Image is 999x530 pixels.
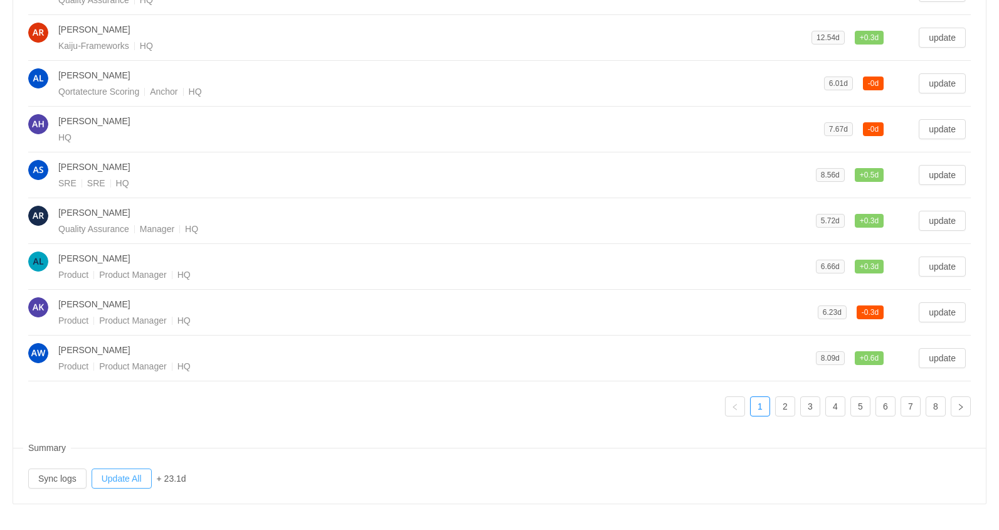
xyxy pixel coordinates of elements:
a: 3 [801,397,820,416]
span: HQ [58,132,71,142]
span: - [868,79,870,88]
button: update [919,302,966,322]
a: 1 [751,397,769,416]
span: 8.09d [821,354,840,363]
span: [PERSON_NAME] [58,345,130,355]
i: icon: right [957,403,965,411]
span: [PERSON_NAME] [58,70,130,80]
span: [PERSON_NAME] [58,162,130,172]
div: + 23.1d [157,472,186,485]
button: update [919,165,966,185]
span: 5.72d [821,216,840,225]
span: Product [58,270,99,280]
span: Anchor [150,87,188,97]
span: + [860,171,864,179]
a: 5 [851,397,870,416]
img: 86c422cf28b275054fa79e427120ab8f [28,114,48,134]
button: Sync logs [28,469,87,489]
span: [PERSON_NAME] [58,24,130,34]
span: 0.6d [855,351,884,365]
li: 4 [825,396,845,416]
span: - [862,308,864,317]
span: HQ [116,178,129,188]
span: 7.67d [829,125,848,134]
a: 4 [826,397,845,416]
li: 5 [850,396,870,416]
a: 6 [876,397,895,416]
img: 9878bbe8542b32e0c1998fe9f98799a0 [28,68,48,88]
li: 6 [875,396,896,416]
span: 0.3d [855,260,884,273]
span: [PERSON_NAME] [58,299,130,309]
span: Product [58,315,99,326]
span: 0.5d [855,168,884,182]
img: AL-4.png [28,252,48,272]
span: 0.3d [857,305,884,319]
span: + [860,216,864,225]
li: 8 [926,396,946,416]
span: 6.66d [821,262,840,271]
li: 7 [901,396,921,416]
li: 3 [800,396,820,416]
span: Manager [140,224,185,234]
i: icon: left [731,403,739,411]
span: Product Manager [99,315,177,326]
span: 6.23d [823,308,842,317]
button: update [919,119,966,139]
span: SRE [58,178,87,188]
img: e0a40cb9593efa6deaa7de955564f031 [28,206,48,226]
span: Summary [23,437,71,460]
span: HQ [177,315,191,326]
span: Product Manager [99,270,177,280]
button: update [919,257,966,277]
span: 8.56d [821,171,840,179]
img: AR-1.png [28,23,48,43]
span: + [860,262,864,271]
button: Update All [92,469,152,489]
span: - [868,125,870,134]
span: 0d [863,77,884,90]
span: 0d [863,122,884,136]
span: 12.54d [817,33,840,42]
img: AW-3.png [28,343,48,363]
span: HQ [185,224,198,234]
span: Qortatecture Scoring [58,87,150,97]
span: HQ [140,41,153,51]
button: update [919,211,966,231]
li: 1 [750,396,770,416]
span: HQ [177,361,191,371]
span: + [860,33,864,42]
span: [PERSON_NAME] [58,116,130,126]
span: SRE [87,178,116,188]
span: Quality Assurance [58,224,140,234]
a: 8 [926,397,945,416]
a: 7 [901,397,920,416]
span: [PERSON_NAME] [58,253,130,263]
span: 0.3d [855,214,884,228]
span: Product [58,361,99,371]
span: 6.01d [829,79,848,88]
span: [PERSON_NAME] [58,208,130,218]
span: 0.3d [855,31,884,45]
span: + [860,354,864,363]
span: Kaiju-Frameworks [58,41,140,51]
li: Previous Page [725,396,745,416]
span: HQ [177,270,191,280]
button: update [919,28,966,48]
li: 2 [775,396,795,416]
li: Next Page [951,396,971,416]
button: update [919,73,966,93]
a: 2 [776,397,795,416]
span: HQ [189,87,202,97]
span: Product Manager [99,361,177,371]
button: update [919,348,966,368]
img: AK-2.png [28,297,48,317]
img: 0676512e6aab97f0e5818cd509bc924e [28,160,48,180]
